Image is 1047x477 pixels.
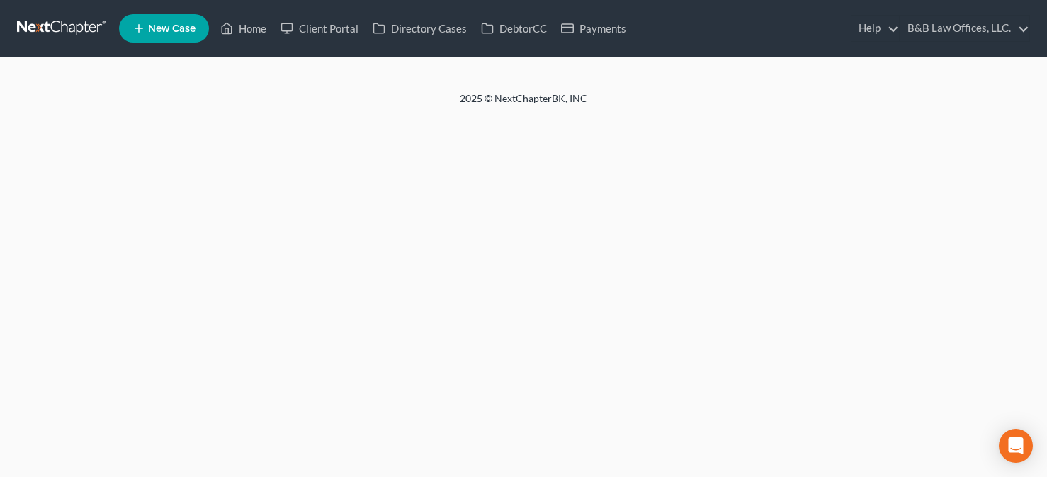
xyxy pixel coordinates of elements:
a: Client Portal [273,16,366,41]
a: Directory Cases [366,16,474,41]
a: B&B Law Offices, LLC. [900,16,1029,41]
a: DebtorCC [474,16,554,41]
a: Help [851,16,899,41]
a: Home [213,16,273,41]
div: 2025 © NextChapterBK, INC [120,91,927,117]
new-legal-case-button: New Case [119,14,209,43]
a: Payments [554,16,633,41]
div: Open Intercom Messenger [999,429,1033,463]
